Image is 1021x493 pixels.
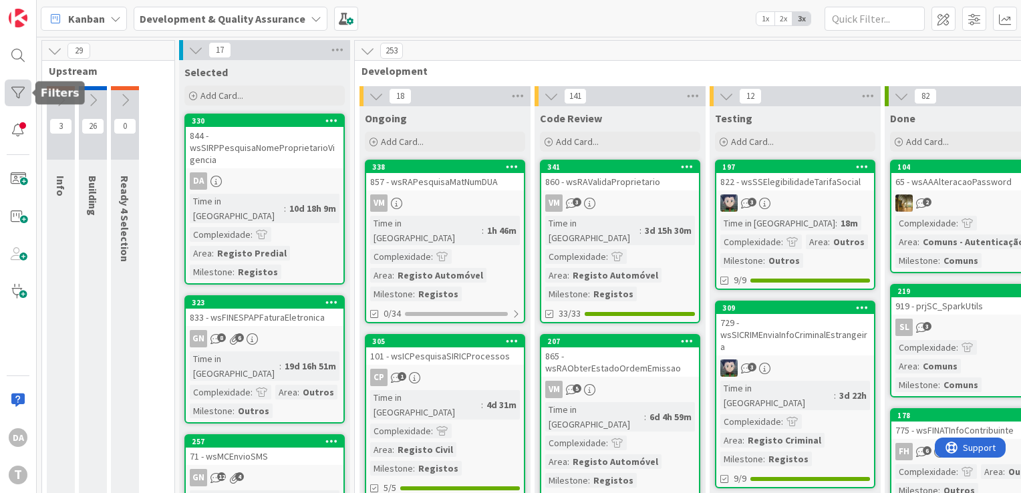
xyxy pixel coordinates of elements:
div: 197 [716,161,874,173]
span: 6 [235,333,244,342]
div: Registo Automóvel [569,454,662,469]
div: Outros [830,234,868,249]
div: 257 [186,436,343,448]
div: Comuns [940,253,982,268]
span: 18 [389,88,412,104]
div: 1h 46m [484,223,520,238]
div: 4d 31m [483,397,520,412]
div: Registo Criminal [744,433,825,448]
span: 12 [739,88,762,104]
span: : [606,249,608,264]
div: DA [190,172,207,190]
span: : [917,234,919,249]
div: 101 - wsICPesquisaSIRICProcessos [366,347,524,365]
span: : [431,424,433,438]
a: 197822 - wsSSElegibilidadeTarifaSocialLSTime in [GEOGRAPHIC_DATA]:18mComplexidade:Area:OutrosMile... [715,160,875,290]
a: 309729 - wsSICRIMEnviaInfoCriminalEstrangeiraLSTime in [GEOGRAPHIC_DATA]:3d 22hComplexidade:Area:... [715,301,875,488]
span: 9/9 [734,273,746,287]
span: Kanban [68,11,105,27]
div: Area [895,359,917,373]
span: Upstream [49,64,158,77]
div: Outros [235,403,273,418]
div: 309 [722,303,874,313]
div: DA [186,172,343,190]
div: VM [545,381,563,398]
div: Time in [GEOGRAPHIC_DATA] [370,216,482,245]
div: FH [895,443,913,460]
div: VM [541,381,699,398]
div: Milestone [720,452,763,466]
div: 338 [366,161,524,173]
span: : [233,265,235,279]
span: 82 [914,88,937,104]
span: : [279,359,281,373]
span: : [482,223,484,238]
a: 330844 - wsSIRPPesquisaNomeProprietarioVigenciaDATime in [GEOGRAPHIC_DATA]:10d 18h 9mComplexidade... [184,114,345,285]
div: 860 - wsRAValidaProprietario [541,173,699,190]
span: 3 [573,198,581,206]
div: 323833 - wsFINESPAPFaturaEletronica [186,297,343,326]
div: 197822 - wsSSElegibilidadeTarifaSocial [716,161,874,190]
div: Milestone [545,473,588,488]
div: GN [190,469,207,486]
div: GN [186,330,343,347]
span: Ongoing [365,112,407,125]
span: : [781,234,783,249]
span: 0/34 [384,307,401,321]
div: Comuns [919,359,961,373]
span: 1 [398,372,406,381]
div: 3d 15h 30m [641,223,695,238]
div: Time in [GEOGRAPHIC_DATA] [720,216,835,230]
div: Time in [GEOGRAPHIC_DATA] [545,216,639,245]
div: T [9,466,27,484]
span: 26 [82,118,104,134]
div: Area [275,385,297,399]
span: Support [28,2,61,18]
div: Registos [415,287,462,301]
span: Done [890,112,915,125]
div: Registos [590,287,637,301]
span: Add Card... [381,136,424,148]
div: 865 - wsRAObterEstadoOrdemEmissao [541,347,699,377]
h5: Filters [41,87,80,100]
img: LS [720,359,738,377]
div: Time in [GEOGRAPHIC_DATA] [370,390,481,420]
span: 3 [49,118,72,134]
span: : [284,201,286,216]
div: Complexidade [370,424,431,438]
div: LS [716,359,874,377]
span: : [567,268,569,283]
div: 844 - wsSIRPPesquisaNomeProprietarioVigencia [186,127,343,168]
span: Add Card... [906,136,949,148]
span: : [644,409,646,424]
div: Time in [GEOGRAPHIC_DATA] [190,351,279,381]
input: Quick Filter... [825,7,925,31]
span: : [956,340,958,355]
span: : [1003,464,1005,479]
span: : [742,433,744,448]
div: Complexidade [370,249,431,264]
div: Complexidade [545,249,606,264]
div: 323 [186,297,343,309]
div: 822 - wsSSElegibilidadeTarifaSocial [716,173,874,190]
span: 2 [923,198,931,206]
div: 338857 - wsRAPesquisaMatNumDUA [366,161,524,190]
span: Building [86,176,100,216]
div: Complexidade [895,340,956,355]
div: Area [720,433,742,448]
div: 197 [722,162,874,172]
span: 2x [774,12,792,25]
div: VM [370,194,388,212]
div: 305101 - wsICPesquisaSIRICProcessos [366,335,524,365]
div: Milestone [190,265,233,279]
div: Registo Automóvel [569,268,662,283]
div: 323 [192,298,343,307]
div: 19d 16h 51m [281,359,339,373]
div: Milestone [895,377,938,392]
div: 341 [541,161,699,173]
span: : [639,223,641,238]
span: 3 [923,322,931,331]
div: Outros [765,253,803,268]
span: : [781,414,783,429]
div: Registos [235,265,281,279]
